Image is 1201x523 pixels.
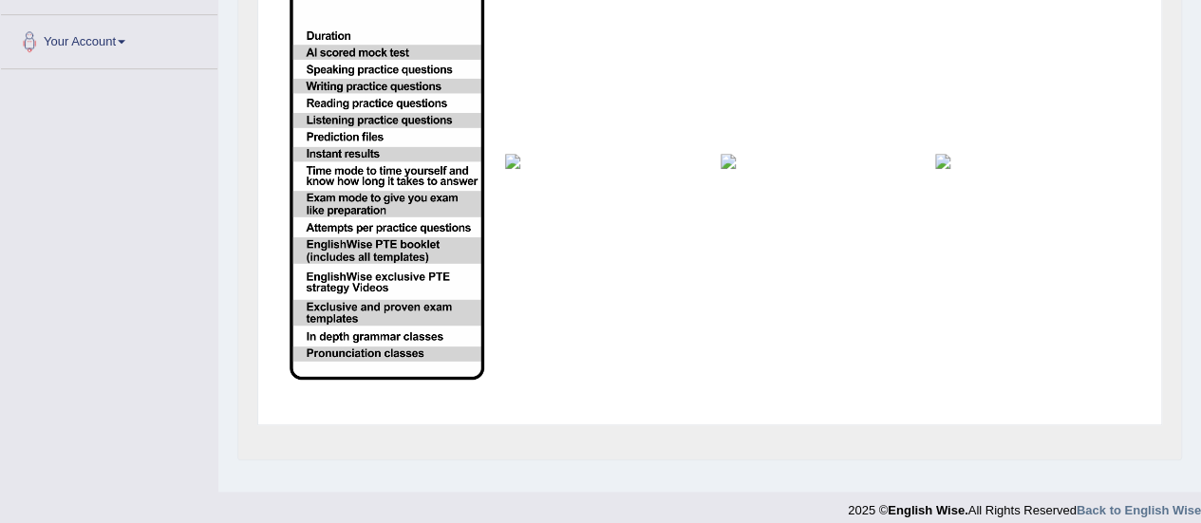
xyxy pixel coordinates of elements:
a: Back to English Wise [1077,503,1201,517]
a: Your Account [1,15,217,63]
strong: English Wise. [888,503,967,517]
img: inr-gold.png [721,154,915,169]
div: 2025 © All Rights Reserved [848,492,1201,519]
img: inr-diamond.png [935,154,1130,169]
img: inr-silver.png [505,154,700,169]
